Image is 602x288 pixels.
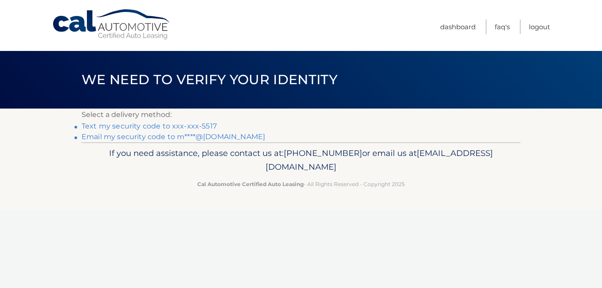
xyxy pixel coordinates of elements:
a: Dashboard [440,19,476,34]
span: [PHONE_NUMBER] [284,148,362,158]
strong: Cal Automotive Certified Auto Leasing [197,181,304,187]
p: Select a delivery method: [82,109,520,121]
p: If you need assistance, please contact us at: or email us at [87,146,515,175]
a: Cal Automotive [52,9,172,40]
a: Logout [529,19,550,34]
a: Text my security code to xxx-xxx-5517 [82,122,217,130]
a: Email my security code to m****@[DOMAIN_NAME] [82,132,265,141]
span: We need to verify your identity [82,71,337,88]
p: - All Rights Reserved - Copyright 2025 [87,179,515,189]
a: FAQ's [495,19,510,34]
